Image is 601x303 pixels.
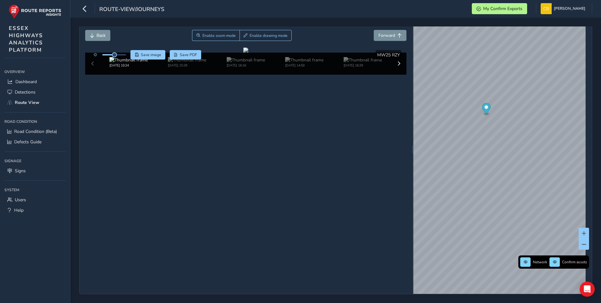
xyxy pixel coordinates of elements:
span: Detections [15,89,36,95]
div: Map marker [482,103,490,116]
a: Users [4,195,66,205]
button: Draw [240,30,292,41]
span: Back [96,32,106,38]
span: Road Condition (Beta) [14,129,57,134]
span: Signs [15,168,26,174]
img: Thumbnail frame [344,57,382,63]
span: Save PDF [180,52,197,57]
div: [DATE] 16:16 [227,63,265,68]
div: Open Intercom Messenger [580,282,595,297]
div: Signage [4,156,66,166]
span: Enable drawing mode [250,33,288,38]
a: Route View [4,97,66,108]
a: Help [4,205,66,215]
a: Road Condition (Beta) [4,126,66,137]
span: ESSEX HIGHWAYS ANALYTICS PLATFORM [9,25,43,54]
div: [DATE] 16:29 [344,63,382,68]
img: Thumbnail frame [285,57,323,63]
div: Overview [4,67,66,77]
button: Forward [374,30,406,41]
img: diamond-layout [541,3,552,14]
img: Thumbnail frame [109,57,148,63]
span: Dashboard [15,79,37,85]
a: Defects Guide [4,137,66,147]
span: Help [14,207,24,213]
div: [DATE] 14:50 [285,63,323,68]
span: Defects Guide [14,139,41,145]
img: Thumbnail frame [227,57,265,63]
button: Save [130,50,165,60]
a: Signs [4,166,66,176]
button: PDF [170,50,201,60]
span: MW25 RZY [377,52,400,58]
a: Dashboard [4,77,66,87]
img: Thumbnail frame [168,57,206,63]
button: [PERSON_NAME] [541,3,587,14]
div: [DATE] 15:29 [168,63,206,68]
span: Users [15,197,26,203]
span: Confirm assets [562,260,587,265]
div: [DATE] 10:24 [109,63,148,68]
span: route-view/journeys [99,5,164,14]
button: Zoom [192,30,240,41]
a: Detections [4,87,66,97]
div: Road Condition [4,117,66,126]
span: Route View [15,100,39,106]
div: System [4,185,66,195]
span: Forward [378,32,395,38]
span: My Confirm Exports [483,6,522,12]
span: Network [533,260,547,265]
span: [PERSON_NAME] [554,3,585,14]
button: Back [85,30,110,41]
span: Save image [141,52,161,57]
button: My Confirm Exports [472,3,527,14]
span: Enable zoom mode [202,33,236,38]
img: rr logo [9,4,61,19]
